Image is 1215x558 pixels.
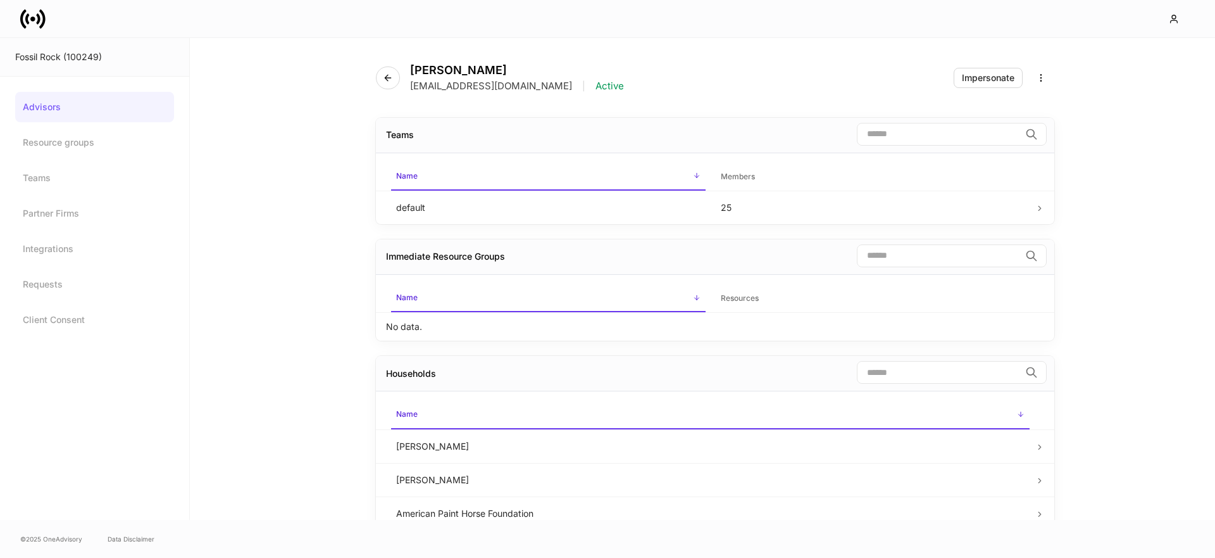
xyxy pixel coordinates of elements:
td: American Paint Horse Foundation [386,497,1035,530]
span: Name [391,402,1030,429]
a: Client Consent [15,305,174,335]
h6: Name [396,170,418,182]
div: Teams [386,129,414,141]
a: Advisors [15,92,174,122]
td: 25 [711,191,1035,224]
h6: Name [396,408,418,420]
a: Resource groups [15,127,174,158]
div: Impersonate [962,73,1014,82]
a: Teams [15,163,174,193]
td: [PERSON_NAME] [386,463,1035,497]
div: Households [386,367,436,380]
button: Impersonate [954,68,1023,88]
p: Active [595,80,624,92]
p: No data. [386,320,422,333]
p: [EMAIL_ADDRESS][DOMAIN_NAME] [410,80,572,92]
a: Data Disclaimer [108,534,154,544]
h6: Resources [721,292,759,304]
td: [PERSON_NAME] [386,429,1035,463]
h6: Members [721,170,755,182]
div: Immediate Resource Groups [386,250,505,263]
a: Integrations [15,234,174,264]
a: Partner Firms [15,198,174,229]
span: Members [716,164,1030,190]
span: © 2025 OneAdvisory [20,534,82,544]
td: default [386,191,711,224]
span: Name [391,285,706,312]
a: Requests [15,269,174,300]
h4: [PERSON_NAME] [410,63,624,77]
h6: Name [396,291,418,303]
div: Fossil Rock (100249) [15,51,174,63]
span: Resources [716,286,1030,312]
span: Name [391,163,706,191]
p: | [582,80,585,92]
